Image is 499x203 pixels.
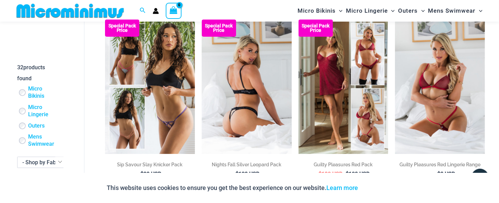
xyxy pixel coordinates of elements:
[318,171,322,177] span: $
[299,161,388,168] h2: Guilty Pleasures Red Pack
[140,7,146,15] a: Search icon link
[395,161,485,170] a: Guilty Pleasures Red Lingerie Range
[153,8,159,14] a: Account icon link
[17,64,23,71] span: 32
[202,161,292,168] h2: Nights Fall Silver Leopard Pack
[107,183,358,193] p: This website uses cookies to ensure you get the best experience on our website.
[17,157,65,168] span: - Shop by Fabric
[295,1,485,21] nav: Site Navigation
[28,104,59,118] a: Micro Lingerie
[388,2,395,20] span: Menu Toggle
[318,171,343,177] bdi: 198 USD
[427,2,484,20] a: Mens SwimwearMenu ToggleMenu Toggle
[105,20,195,154] a: Collection Pack (9) Collection Pack b (5)Collection Pack b (5)
[298,2,336,20] span: Micro Bikinis
[105,161,195,170] a: Sip Savour Slay Knicker Pack
[428,2,476,20] span: Mens Swimwear
[140,171,143,177] span: $
[105,24,139,33] b: Special Pack Price
[202,161,292,170] a: Nights Fall Silver Leopard Pack
[395,20,485,154] a: Guilty Pleasures Red 1045 Bra 689 Micro 05Guilty Pleasures Red 1045 Bra 689 Micro 06Guilty Pleasu...
[346,171,370,177] bdi: 189 USD
[363,180,392,196] button: Accept
[397,2,427,20] a: OutersMenu ToggleMenu Toggle
[425,172,436,177] span: From:
[202,24,236,33] b: Special Pack Price
[296,2,344,20] a: Micro BikinisMenu ToggleMenu Toggle
[17,62,60,84] p: products found
[202,20,292,154] a: Nights Fall Silver Leopard 1036 Bra 6046 Thong 09v2 Nights Fall Silver Leopard 1036 Bra 6046 Thon...
[438,171,441,177] span: $
[105,20,195,154] img: Collection Pack (9)
[395,161,485,168] h2: Guilty Pleasures Red Lingerie Range
[418,2,425,20] span: Menu Toggle
[476,2,483,20] span: Menu Toggle
[14,3,127,19] img: MM SHOP LOGO FLAT
[28,134,59,148] a: Mens Swimwear
[235,171,259,177] bdi: 129 USD
[22,159,62,166] span: - Shop by Fabric
[299,20,388,154] img: Guilty Pleasures Red Collection Pack F
[344,2,396,20] a: Micro LingerieMenu ToggleMenu Toggle
[202,20,292,154] img: Nights Fall Silver Leopard 1036 Bra 6046 Thong 11
[28,122,45,130] a: Outers
[346,2,388,20] span: Micro Lingerie
[28,86,59,100] a: Micro Bikinis
[166,3,182,19] a: View Shopping Cart, empty
[438,171,455,177] bdi: 0 USD
[346,171,349,177] span: $
[395,20,485,154] img: Guilty Pleasures Red 1045 Bra 689 Micro 05
[299,20,388,154] a: Guilty Pleasures Red Collection Pack F Guilty Pleasures Red Collection Pack BGuilty Pleasures Red...
[398,2,418,20] span: Outers
[140,171,161,177] bdi: 99 USD
[235,171,239,177] span: $
[299,24,333,33] b: Special Pack Price
[326,184,358,191] a: Learn more
[299,161,388,170] a: Guilty Pleasures Red Pack
[336,2,343,20] span: Menu Toggle
[105,161,195,168] h2: Sip Savour Slay Knicker Pack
